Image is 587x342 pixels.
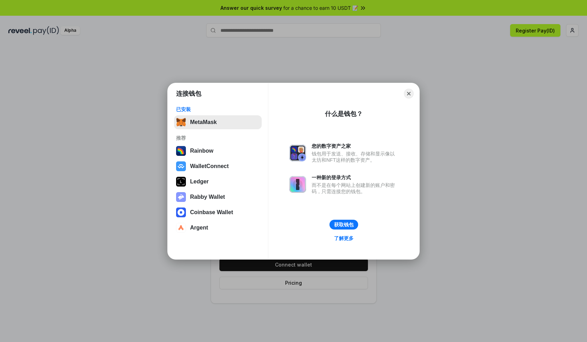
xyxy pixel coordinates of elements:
[176,223,186,233] img: svg+xml,%3Csvg%20width%3D%2228%22%20height%3D%2228%22%20viewBox%3D%220%200%2028%2028%22%20fill%3D...
[176,117,186,127] img: svg+xml,%3Csvg%20fill%3D%22none%22%20height%3D%2233%22%20viewBox%3D%220%200%2035%2033%22%20width%...
[330,234,358,243] a: 了解更多
[176,208,186,217] img: svg+xml,%3Csvg%20width%3D%2228%22%20height%3D%2228%22%20viewBox%3D%220%200%2028%2028%22%20fill%3D...
[334,221,354,228] div: 获取钱包
[312,151,398,163] div: 钱包用于发送、接收、存储和显示像以太坊和NFT这样的数字资产。
[190,119,217,125] div: MetaMask
[174,190,262,204] button: Rabby Wallet
[190,163,229,169] div: WalletConnect
[312,174,398,181] div: 一种新的登录方式
[176,135,260,141] div: 推荐
[289,176,306,193] img: svg+xml,%3Csvg%20xmlns%3D%22http%3A%2F%2Fwww.w3.org%2F2000%2Fsvg%22%20fill%3D%22none%22%20viewBox...
[190,194,225,200] div: Rabby Wallet
[312,143,398,149] div: 您的数字资产之家
[312,182,398,195] div: 而不是在每个网站上创建新的账户和密码，只需连接您的钱包。
[190,209,233,216] div: Coinbase Wallet
[334,235,354,241] div: 了解更多
[176,106,260,112] div: 已安装
[174,144,262,158] button: Rainbow
[176,161,186,171] img: svg+xml,%3Csvg%20width%3D%2228%22%20height%3D%2228%22%20viewBox%3D%220%200%2028%2028%22%20fill%3D...
[174,221,262,235] button: Argent
[176,89,201,98] h1: 连接钱包
[176,146,186,156] img: svg+xml,%3Csvg%20width%3D%22120%22%20height%3D%22120%22%20viewBox%3D%220%200%20120%20120%22%20fil...
[174,175,262,189] button: Ledger
[190,179,209,185] div: Ledger
[174,205,262,219] button: Coinbase Wallet
[174,115,262,129] button: MetaMask
[190,148,213,154] div: Rainbow
[176,192,186,202] img: svg+xml,%3Csvg%20xmlns%3D%22http%3A%2F%2Fwww.w3.org%2F2000%2Fsvg%22%20fill%3D%22none%22%20viewBox...
[174,159,262,173] button: WalletConnect
[289,145,306,161] img: svg+xml,%3Csvg%20xmlns%3D%22http%3A%2F%2Fwww.w3.org%2F2000%2Fsvg%22%20fill%3D%22none%22%20viewBox...
[176,177,186,187] img: svg+xml,%3Csvg%20xmlns%3D%22http%3A%2F%2Fwww.w3.org%2F2000%2Fsvg%22%20width%3D%2228%22%20height%3...
[190,225,208,231] div: Argent
[325,110,363,118] div: 什么是钱包？
[404,89,414,99] button: Close
[329,220,358,230] button: 获取钱包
